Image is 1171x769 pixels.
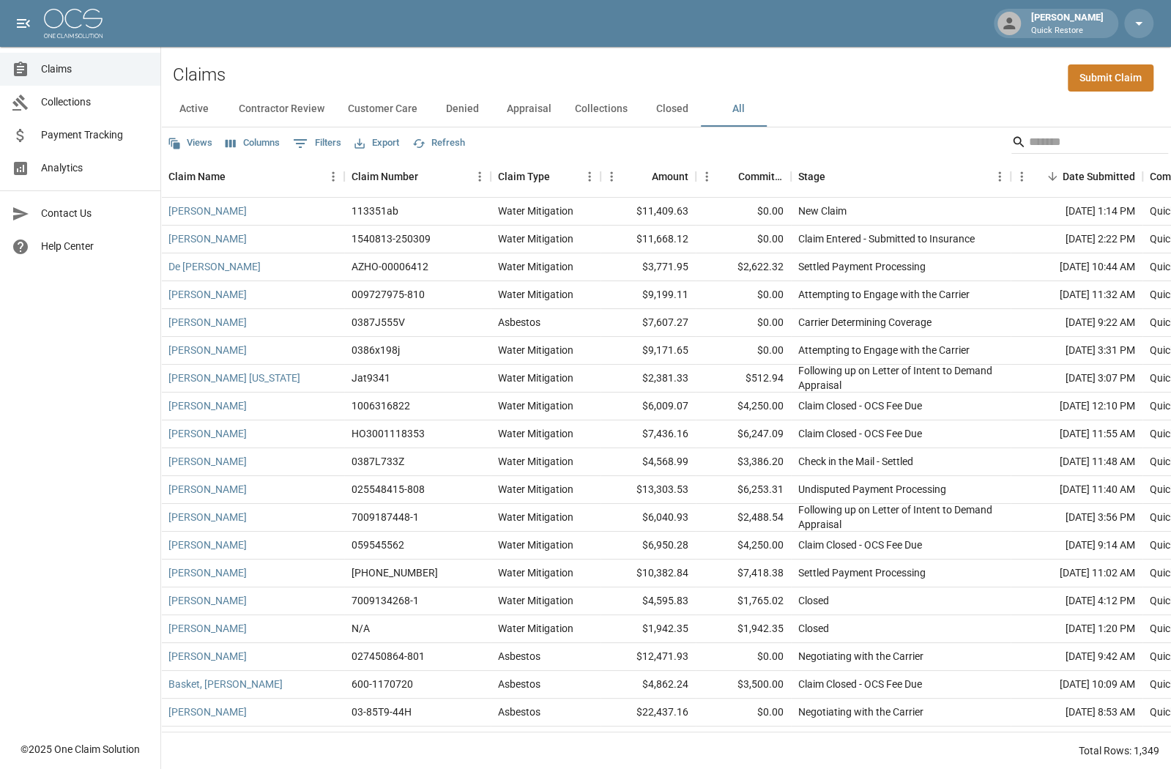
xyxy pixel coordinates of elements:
[495,92,563,127] button: Appraisal
[168,156,226,197] div: Claim Name
[601,699,696,727] div: $22,437.16
[498,343,573,357] div: Water Mitigation
[696,699,791,727] div: $0.00
[41,127,149,143] span: Payment Tracking
[352,315,405,330] div: 0387J555V
[168,565,247,580] a: [PERSON_NAME]
[44,9,103,38] img: ocs-logo-white-transparent.png
[798,649,923,664] div: Negotiating with the Carrier
[498,482,573,497] div: Water Mitigation
[168,454,247,469] a: [PERSON_NAME]
[352,649,425,664] div: 027450864-801
[798,593,829,608] div: Closed
[41,62,149,77] span: Claims
[168,426,247,441] a: [PERSON_NAME]
[798,231,975,246] div: Claim Entered - Submitted to Insurance
[1011,365,1142,393] div: [DATE] 3:07 PM
[491,156,601,197] div: Claim Type
[498,315,540,330] div: Asbestos
[168,621,247,636] a: [PERSON_NAME]
[1011,504,1142,532] div: [DATE] 3:56 PM
[168,677,283,691] a: Basket, [PERSON_NAME]
[168,287,247,302] a: [PERSON_NAME]
[352,565,438,580] div: 01-009-044479
[1011,281,1142,309] div: [DATE] 11:32 AM
[226,166,246,187] button: Sort
[1011,309,1142,337] div: [DATE] 9:22 AM
[1079,743,1159,758] div: Total Rows: 1,349
[1011,393,1142,420] div: [DATE] 12:10 PM
[322,166,344,187] button: Menu
[825,166,846,187] button: Sort
[344,156,491,197] div: Claim Number
[1011,643,1142,671] div: [DATE] 9:42 AM
[798,398,922,413] div: Claim Closed - OCS Fee Due
[429,92,495,127] button: Denied
[498,593,573,608] div: Water Mitigation
[352,593,419,608] div: 7009134268-1
[352,371,390,385] div: Jat9341
[1011,448,1142,476] div: [DATE] 11:48 AM
[1011,532,1142,560] div: [DATE] 9:14 AM
[1011,615,1142,643] div: [DATE] 1:20 PM
[791,156,1011,197] div: Stage
[798,204,847,218] div: New Claim
[352,287,425,302] div: 009727975-810
[289,132,345,155] button: Show filters
[798,677,922,691] div: Claim Closed - OCS Fee Due
[161,92,1171,127] div: dynamic tabs
[498,156,550,197] div: Claim Type
[1011,253,1142,281] div: [DATE] 10:44 AM
[352,259,428,274] div: AZHO-00006412
[1011,560,1142,587] div: [DATE] 11:02 AM
[1011,156,1142,197] div: Date Submitted
[696,476,791,504] div: $6,253.31
[352,398,410,413] div: 1006316822
[550,166,570,187] button: Sort
[498,287,573,302] div: Water Mitigation
[41,94,149,110] span: Collections
[498,204,573,218] div: Water Mitigation
[601,587,696,615] div: $4,595.83
[601,226,696,253] div: $11,668.12
[601,253,696,281] div: $3,771.95
[498,621,573,636] div: Water Mitigation
[164,132,216,155] button: Views
[696,643,791,671] div: $0.00
[41,206,149,221] span: Contact Us
[498,426,573,441] div: Water Mitigation
[498,649,540,664] div: Asbestos
[498,565,573,580] div: Water Mitigation
[601,393,696,420] div: $6,009.07
[696,166,718,187] button: Menu
[418,166,439,187] button: Sort
[498,538,573,552] div: Water Mitigation
[798,454,913,469] div: Check in the Mail - Settled
[798,426,922,441] div: Claim Closed - OCS Fee Due
[168,510,247,524] a: [PERSON_NAME]
[168,204,247,218] a: [PERSON_NAME]
[601,532,696,560] div: $6,950.28
[601,281,696,309] div: $9,199.11
[222,132,283,155] button: Select columns
[696,281,791,309] div: $0.00
[1011,166,1033,187] button: Menu
[168,705,247,719] a: [PERSON_NAME]
[498,454,573,469] div: Water Mitigation
[696,727,791,754] div: $24,225.48
[696,393,791,420] div: $4,250.00
[696,448,791,476] div: $3,386.20
[168,343,247,357] a: [PERSON_NAME]
[601,166,622,187] button: Menu
[161,156,344,197] div: Claim Name
[718,166,738,187] button: Sort
[601,309,696,337] div: $7,607.27
[798,538,922,552] div: Claim Closed - OCS Fee Due
[352,677,413,691] div: 600-1170720
[1011,337,1142,365] div: [DATE] 3:31 PM
[601,615,696,643] div: $1,942.35
[1011,587,1142,615] div: [DATE] 4:12 PM
[1011,130,1168,157] div: Search
[336,92,429,127] button: Customer Care
[601,198,696,226] div: $11,409.63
